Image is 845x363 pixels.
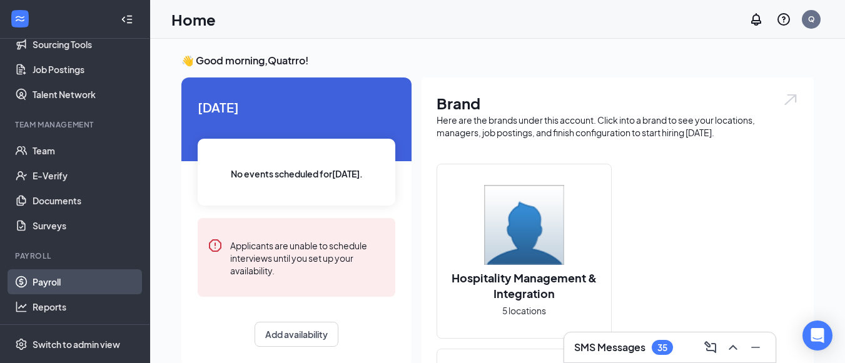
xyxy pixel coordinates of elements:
h1: Brand [437,92,799,114]
a: Payroll [33,269,139,294]
svg: Error [208,238,223,253]
span: No events scheduled for [DATE] . [231,167,363,181]
div: Switch to admin view [33,338,120,351]
div: Team Management [15,119,137,130]
button: ComposeMessage [701,337,721,357]
h1: Home [171,9,216,30]
button: Add availability [255,322,338,347]
a: Documents [33,188,139,213]
h2: Hospitality Management & Integration [437,270,611,301]
svg: Settings [15,338,28,351]
div: Payroll [15,251,137,261]
span: 5 locations [502,304,546,317]
div: 35 [657,342,667,353]
div: Open Intercom Messenger [802,321,832,351]
a: Surveys [33,213,139,238]
svg: WorkstreamLogo [14,12,26,25]
div: Here are the brands under this account. Click into a brand to see your locations, managers, job p... [437,114,799,139]
a: Reports [33,294,139,319]
img: open.6027fd2a22e1237b5b06.svg [782,92,799,107]
button: ChevronUp [723,337,743,357]
a: Team [33,138,139,163]
h3: SMS Messages [574,341,645,354]
button: Minimize [746,337,766,357]
svg: Notifications [749,12,764,27]
svg: Collapse [121,13,133,26]
h3: 👋 Good morning, Quatrro ! [181,54,814,67]
a: E-Verify [33,163,139,188]
a: Talent Network [33,82,139,107]
svg: QuestionInfo [776,12,791,27]
a: Job Postings [33,57,139,82]
span: [DATE] [198,97,395,117]
img: Hospitality Management & Integration [484,185,564,265]
svg: ChevronUp [726,340,741,355]
svg: ComposeMessage [703,340,718,355]
div: Applicants are unable to schedule interviews until you set up your availability. [230,238,385,277]
div: Q [808,14,815,24]
svg: Minimize [748,340,763,355]
a: Sourcing Tools [33,32,139,57]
